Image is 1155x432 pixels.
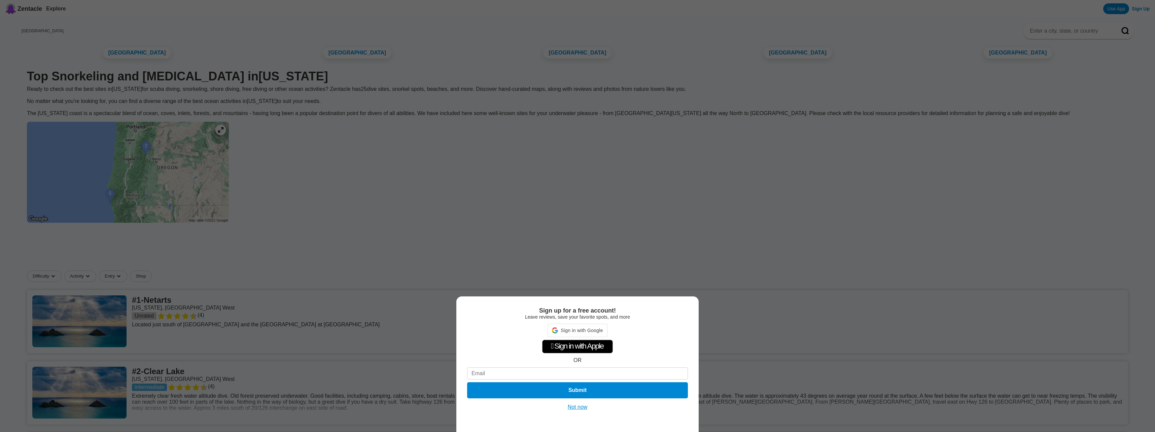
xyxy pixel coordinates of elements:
[566,404,590,410] button: Not now
[467,314,688,320] div: Leave reviews, save your favorite spots, and more
[542,340,613,353] div: Sign in with Apple
[467,307,688,314] div: Sign up for a free account!
[548,324,607,337] div: Sign in with Google
[573,357,582,363] div: OR
[467,382,688,398] button: Submit
[467,367,688,380] input: Email
[561,328,603,333] span: Sign in with Google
